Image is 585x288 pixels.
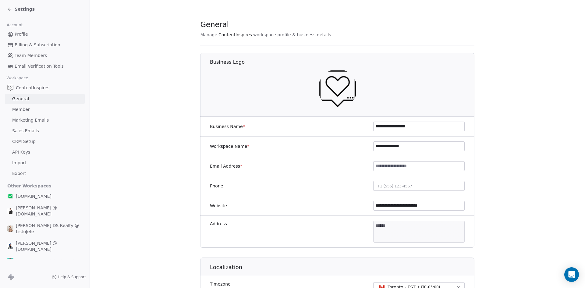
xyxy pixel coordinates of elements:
[15,42,60,48] span: Billing & Subscription
[7,193,13,199] img: ListoJefe.com%20icon%201080x1080%20Transparent-bg.png
[7,6,35,12] a: Settings
[218,32,252,38] span: ContentInspires
[5,51,85,61] a: Team Members
[16,258,76,264] span: [PERSON_NAME] @ ListoJefe
[210,264,475,271] h1: Localization
[210,183,223,189] label: Phone
[15,63,64,69] span: Email Verification Tools
[5,61,85,71] a: Email Verification Tools
[210,163,242,169] label: Email Address
[200,20,229,29] span: General
[5,169,85,179] a: Export
[373,181,465,191] button: +1 (555) 123-4567
[7,208,13,214] img: Alex%20Farcas%201080x1080.png
[5,158,85,168] a: Import
[58,275,86,279] span: Help & Support
[5,126,85,136] a: Sales Emails
[16,240,82,252] span: [PERSON_NAME] @ [DOMAIN_NAME]
[5,137,85,147] a: CRM Setup
[5,40,85,50] a: Billing & Subscription
[4,73,31,83] span: Workspace
[16,205,82,217] span: [PERSON_NAME] @ [DOMAIN_NAME]
[318,69,357,108] img: ContentInspires.com%20Icon.png
[5,115,85,125] a: Marketing Emails
[12,106,30,113] span: Member
[15,52,47,59] span: Team Members
[12,160,26,166] span: Import
[7,85,13,91] img: ContentInspires.com%20Icon.png
[16,193,51,199] span: [DOMAIN_NAME]
[253,32,331,38] span: workspace profile & business details
[210,221,227,227] label: Address
[15,31,28,37] span: Profile
[377,184,412,188] span: +1 (555) 123-4567
[210,59,475,66] h1: Business Logo
[210,123,245,130] label: Business Name
[4,20,25,30] span: Account
[7,243,13,249] img: Gopal%20Ranu%20Profile%20Picture%201080x1080.png
[12,96,29,102] span: General
[200,32,217,38] span: Manage
[52,275,86,279] a: Help & Support
[12,138,36,145] span: CRM Setup
[564,267,579,282] div: Open Intercom Messenger
[210,281,297,287] label: Timezone
[12,128,39,134] span: Sales Emails
[210,143,249,149] label: Workspace Name
[16,85,49,91] span: ContentInspires
[7,258,13,264] img: Enrique-6s-4-LJ.png
[210,203,227,209] label: Website
[12,117,49,123] span: Marketing Emails
[5,147,85,157] a: API Keys
[5,105,85,115] a: Member
[12,149,30,155] span: API Keys
[16,222,82,235] span: [PERSON_NAME] DS Realty @ ListoJefe
[15,6,35,12] span: Settings
[5,29,85,39] a: Profile
[7,226,13,232] img: Daniel%20Simpson%20Social%20Media%20Profile%20Picture%201080x1080%20Option%201.png
[12,170,26,177] span: Export
[5,94,85,104] a: General
[5,181,54,191] span: Other Workspaces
